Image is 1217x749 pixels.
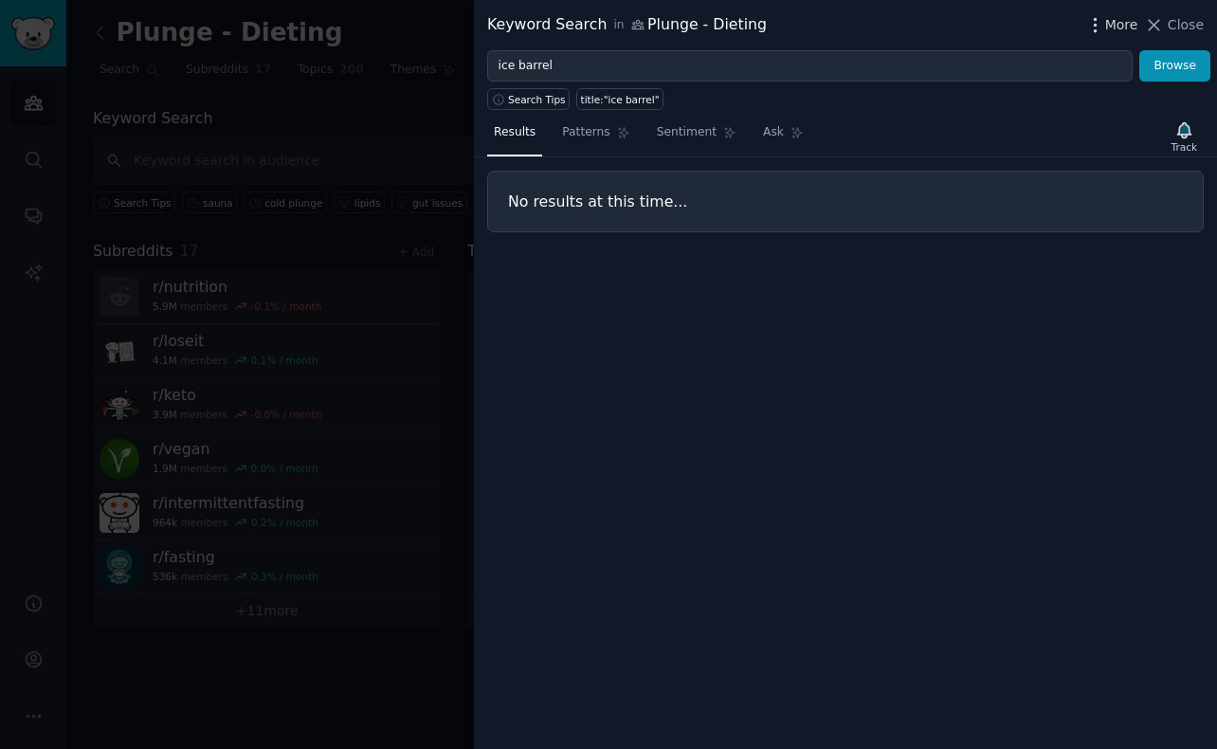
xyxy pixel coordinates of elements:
[487,50,1133,82] input: Try a keyword related to your business
[508,192,1183,211] h3: No results at this time...
[494,124,536,141] span: Results
[1085,15,1138,35] button: More
[1172,140,1197,154] div: Track
[487,88,570,110] button: Search Tips
[657,124,717,141] span: Sentiment
[1105,15,1138,35] span: More
[756,118,810,156] a: Ask
[1139,50,1210,82] button: Browse
[562,124,609,141] span: Patterns
[555,118,636,156] a: Patterns
[487,13,767,37] div: Keyword Search Plunge - Dieting
[487,118,542,156] a: Results
[763,124,784,141] span: Ask
[650,118,743,156] a: Sentiment
[1144,15,1204,35] button: Close
[1165,117,1204,156] button: Track
[576,88,663,110] a: title:"ice barrel"
[581,93,660,106] div: title:"ice barrel"
[1168,15,1204,35] span: Close
[508,93,566,106] span: Search Tips
[613,17,624,34] span: in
